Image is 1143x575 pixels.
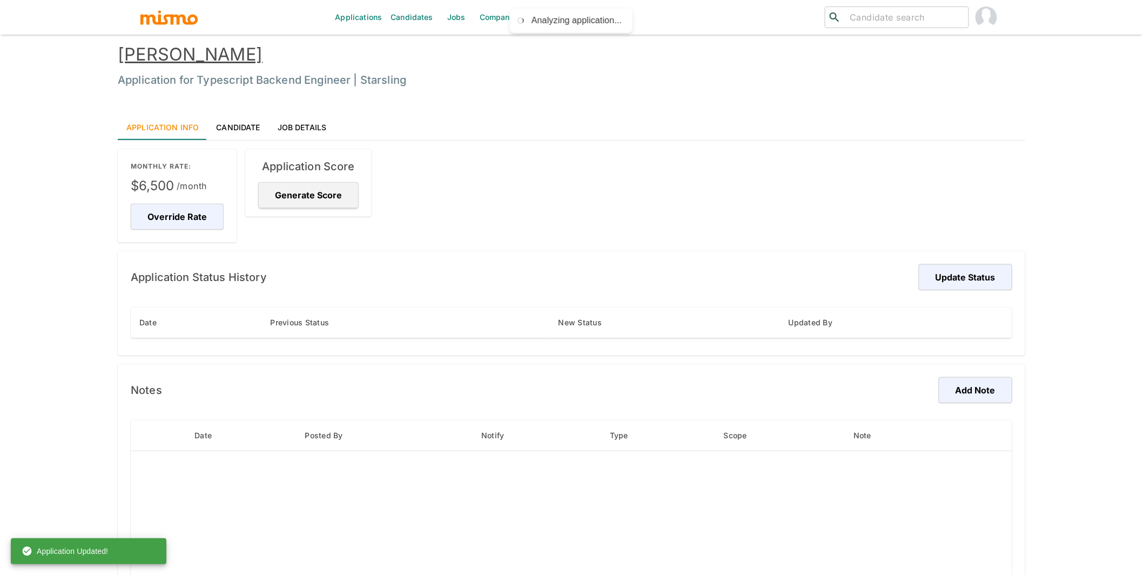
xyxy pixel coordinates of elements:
[258,182,359,208] button: Generate Score
[258,158,359,175] h6: Application Score
[939,377,1012,403] button: Add Note
[919,264,1012,290] button: Update Status
[22,541,108,561] div: Application Updated!
[845,10,964,25] input: Candidate search
[207,114,268,140] a: Candidate
[118,44,263,65] a: [PERSON_NAME]
[269,114,335,140] a: Job Details
[261,307,549,338] th: Previous Status
[780,307,1012,338] th: Updated By
[550,307,780,338] th: New Status
[297,420,473,451] th: Posted By
[131,269,267,286] h6: Application Status History
[131,307,1012,338] table: enhanced table
[473,420,601,451] th: Notify
[177,178,207,193] span: /month
[845,420,957,451] th: Note
[139,9,199,25] img: logo
[131,307,261,338] th: Date
[131,177,224,195] span: $6,500
[601,420,715,451] th: Type
[715,420,845,451] th: Scope
[131,382,162,399] h6: Notes
[118,114,207,140] a: Application Info
[131,204,224,230] button: Override Rate
[131,162,224,171] p: MONTHLY RATE:
[532,15,622,26] div: Analyzing application...
[118,71,1025,89] h6: Application for Typescript Backend Engineer | Starsling
[186,420,296,451] th: Date
[976,6,997,28] img: Carmen Vilachá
